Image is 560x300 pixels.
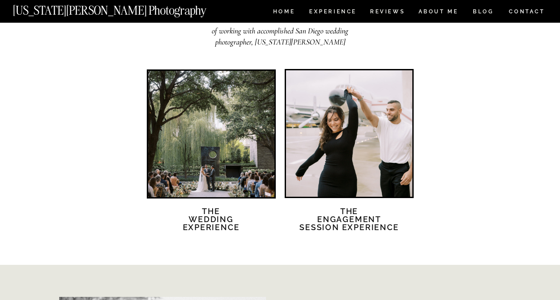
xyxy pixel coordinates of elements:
[271,9,297,16] a: HOME
[173,207,250,242] a: TheWedding Experience
[508,7,545,16] a: CONTACT
[209,25,352,47] h2: of working with accomplished San Diego wedding photographer, [US_STATE][PERSON_NAME]
[309,9,356,16] a: Experience
[370,9,403,16] a: REVIEWS
[299,207,400,242] h2: The Engagement session Experience
[299,207,400,242] a: TheEngagement session Experience
[13,4,236,12] a: [US_STATE][PERSON_NAME] Photography
[473,9,494,16] a: BLOG
[184,4,376,22] h2: The Experience
[173,207,250,242] h2: The Wedding Experience
[418,9,459,16] a: ABOUT ME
